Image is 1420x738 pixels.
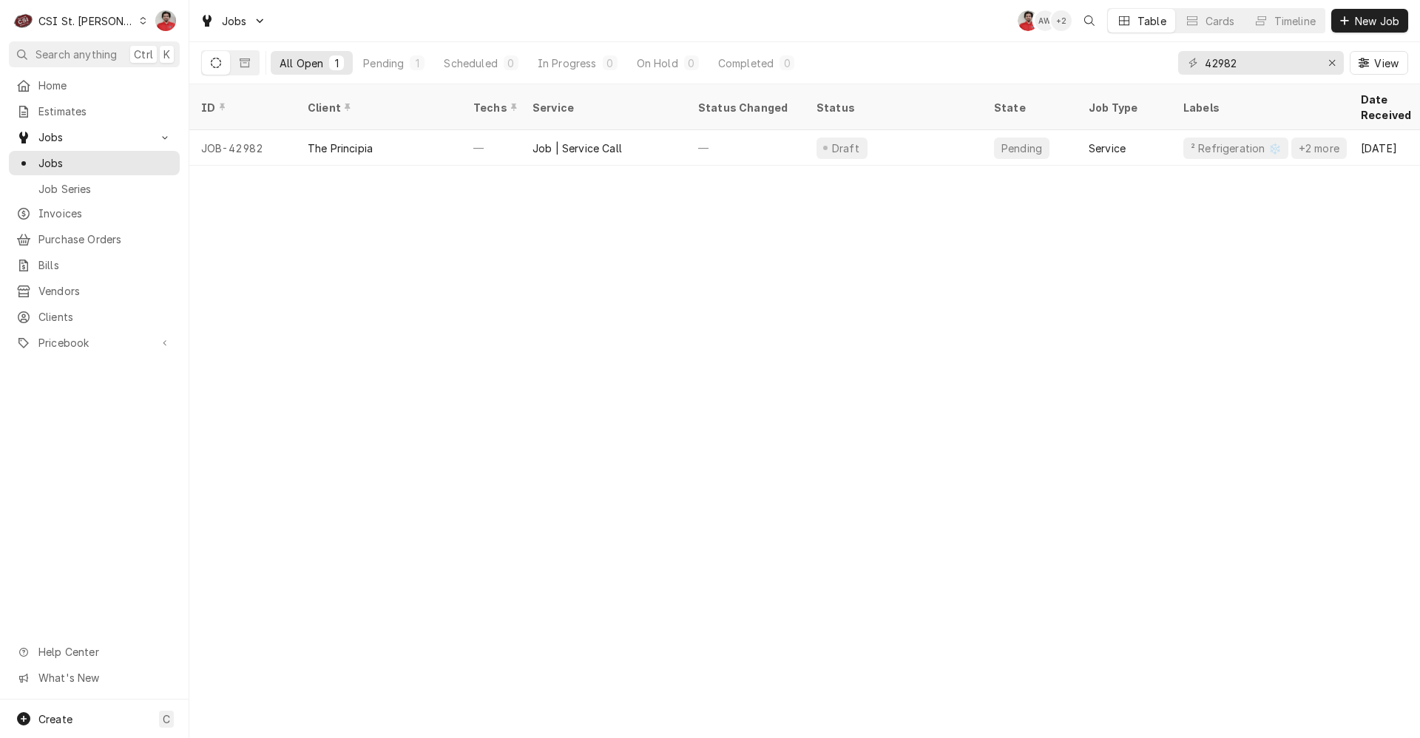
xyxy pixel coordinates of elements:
[532,100,672,115] div: Service
[9,41,180,67] button: Search anythingCtrlK
[38,670,171,685] span: What's New
[38,206,172,221] span: Invoices
[1320,51,1344,75] button: Erase input
[38,155,172,171] span: Jobs
[9,227,180,251] a: Purchase Orders
[606,55,615,71] div: 0
[444,55,497,71] div: Scheduled
[38,129,150,145] span: Jobs
[9,151,180,175] a: Jobs
[9,279,180,303] a: Vendors
[38,644,171,660] span: Help Center
[413,55,422,71] div: 1
[9,201,180,226] a: Invoices
[1350,51,1408,75] button: View
[1189,141,1282,156] div: ² Refrigeration ❄️
[9,331,180,355] a: Go to Pricebook
[1206,13,1235,29] div: Cards
[698,100,793,115] div: Status Changed
[38,309,172,325] span: Clients
[1035,10,1055,31] div: AW
[1183,100,1337,115] div: Labels
[194,9,272,33] a: Go to Jobs
[155,10,176,31] div: NF
[189,130,296,166] div: JOB-42982
[9,305,180,329] a: Clients
[38,13,135,29] div: CSI St. [PERSON_NAME]
[782,55,791,71] div: 0
[1297,141,1341,156] div: +2 more
[473,100,519,115] div: Techs
[1371,55,1402,71] span: View
[308,100,447,115] div: Client
[9,666,180,690] a: Go to What's New
[9,125,180,149] a: Go to Jobs
[1352,13,1402,29] span: New Job
[1018,10,1038,31] div: Nicholas Faubert's Avatar
[1089,141,1126,156] div: Service
[461,130,521,166] div: —
[38,231,172,247] span: Purchase Orders
[155,10,176,31] div: Nicholas Faubert's Avatar
[134,47,153,62] span: Ctrl
[308,141,373,156] div: The Principia
[830,141,862,156] div: Draft
[1000,141,1044,156] div: Pending
[38,257,172,273] span: Bills
[9,640,180,664] a: Go to Help Center
[816,100,967,115] div: Status
[201,100,281,115] div: ID
[687,55,696,71] div: 0
[1331,9,1408,33] button: New Job
[994,100,1065,115] div: State
[9,177,180,201] a: Job Series
[163,711,170,727] span: C
[363,55,404,71] div: Pending
[38,713,72,725] span: Create
[222,13,247,29] span: Jobs
[1051,10,1072,31] div: + 2
[9,99,180,123] a: Estimates
[1078,9,1101,33] button: Open search
[1035,10,1055,31] div: Alexandria Wilp's Avatar
[38,283,172,299] span: Vendors
[35,47,117,62] span: Search anything
[332,55,341,71] div: 1
[686,130,805,166] div: —
[507,55,515,71] div: 0
[1018,10,1038,31] div: NF
[38,335,150,351] span: Pricebook
[13,10,34,31] div: C
[38,181,172,197] span: Job Series
[38,104,172,119] span: Estimates
[718,55,774,71] div: Completed
[637,55,678,71] div: On Hold
[1089,100,1160,115] div: Job Type
[538,55,597,71] div: In Progress
[1205,51,1316,75] input: Keyword search
[532,141,622,156] div: Job | Service Call
[13,10,34,31] div: CSI St. Louis's Avatar
[38,78,172,93] span: Home
[163,47,170,62] span: K
[280,55,323,71] div: All Open
[9,73,180,98] a: Home
[9,253,180,277] a: Bills
[1137,13,1166,29] div: Table
[1274,13,1316,29] div: Timeline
